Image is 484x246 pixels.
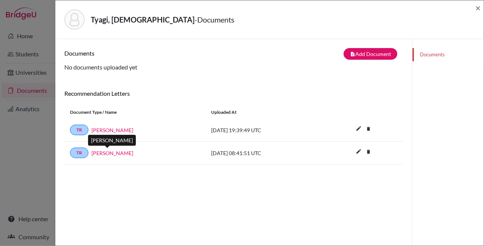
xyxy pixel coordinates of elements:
button: note_addAdd Document [344,48,397,60]
a: TR [70,148,88,158]
span: [DATE] 19:39:49 UTC [211,127,261,133]
button: edit [352,146,365,158]
i: delete [363,146,374,157]
h6: Documents [64,50,234,57]
strong: Tyagi, [DEMOGRAPHIC_DATA] [91,15,195,24]
div: No documents uploaded yet [64,48,403,72]
button: Close [475,3,481,12]
span: × [475,2,481,13]
a: delete [363,124,374,134]
a: delete [363,147,374,157]
div: [PERSON_NAME] [88,135,136,146]
button: edit [352,124,365,135]
a: TR [70,125,88,135]
a: [PERSON_NAME] [91,126,133,134]
span: - Documents [195,15,234,24]
i: edit [353,122,365,134]
i: delete [363,123,374,134]
i: edit [353,145,365,157]
span: [DATE] 08:41:51 UTC [211,150,261,156]
h6: Recommendation Letters [64,90,403,97]
a: [PERSON_NAME] [91,149,133,157]
a: Documents [412,48,484,61]
div: Document Type / Name [64,109,205,116]
i: note_add [350,51,355,57]
div: Uploaded at [205,109,318,116]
